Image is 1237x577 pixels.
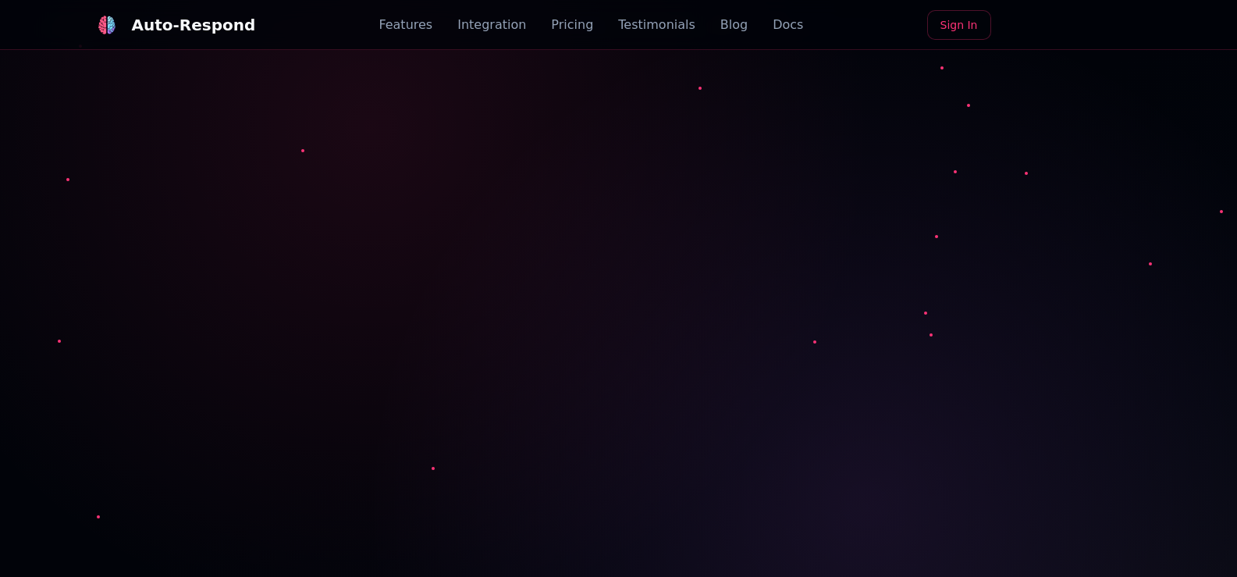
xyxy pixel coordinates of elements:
[773,16,803,34] a: Docs
[91,9,256,41] a: Auto-Respond
[457,16,526,34] a: Integration
[379,16,432,34] a: Features
[132,14,256,36] div: Auto-Respond
[720,16,748,34] a: Blog
[97,15,116,34] img: logo.svg
[927,10,991,40] a: Sign In
[551,16,593,34] a: Pricing
[996,9,1154,43] iframe: Sign in with Google Button
[618,16,695,34] a: Testimonials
